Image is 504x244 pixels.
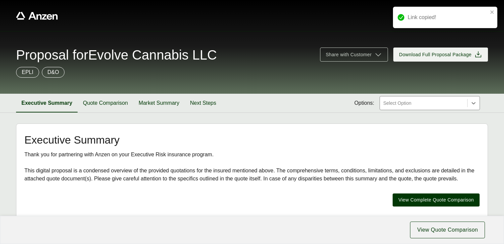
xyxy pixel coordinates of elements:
[490,9,495,15] button: close
[326,51,372,58] span: Share with Customer
[185,94,221,112] button: Next Steps
[78,94,133,112] button: Quote Comparison
[16,94,78,112] button: Executive Summary
[398,196,474,204] span: View Complete Quote Comparison
[16,12,58,20] a: Anzen website
[24,151,480,183] div: Thank you for partnering with Anzen on your Executive Risk insurance program. This digital propos...
[320,48,388,62] button: Share with Customer
[22,68,33,76] p: EPLI
[393,48,488,62] button: Download Full Proposal Package
[16,48,217,62] span: Proposal for Evolve Cannabis LLC
[47,68,59,76] p: D&O
[417,226,478,234] span: View Quote Comparison
[24,135,480,145] h2: Executive Summary
[393,193,480,207] button: View Complete Quote Comparison
[408,13,488,21] div: Link copied!
[410,222,485,238] button: View Quote Comparison
[354,99,374,107] span: Options:
[399,51,472,58] span: Download Full Proposal Package
[133,94,185,112] button: Market Summary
